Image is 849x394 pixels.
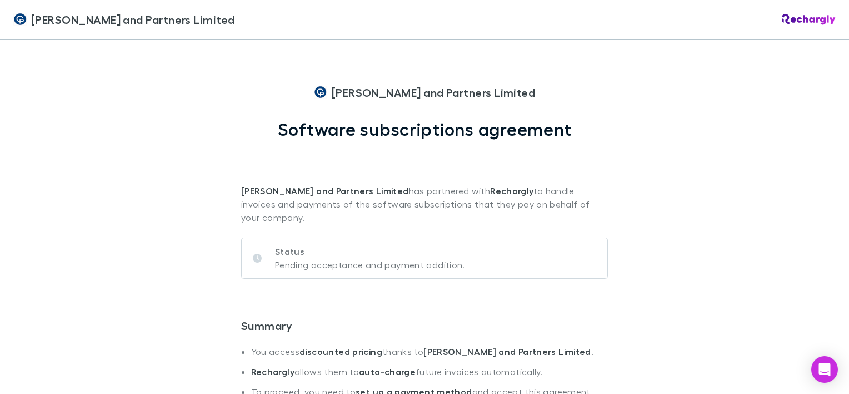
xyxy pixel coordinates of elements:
span: [PERSON_NAME] and Partners Limited [31,11,235,28]
img: Rechargly Logo [782,14,836,25]
span: [PERSON_NAME] and Partners Limited [332,84,536,101]
strong: [PERSON_NAME] and Partners Limited [423,346,591,357]
p: Status [275,245,465,258]
img: Coates and Partners Limited's Logo [13,13,27,26]
strong: Rechargly [490,185,533,196]
img: Coates and Partners Limited's Logo [314,86,327,99]
div: Open Intercom Messenger [811,356,838,383]
h1: Software subscriptions agreement [278,119,572,140]
p: Pending acceptance and payment addition. [275,258,465,272]
strong: auto-charge [359,366,416,377]
strong: discounted pricing [299,346,382,357]
li: allows them to future invoices automatically. [251,366,608,386]
p: has partnered with to handle invoices and payments of the software subscriptions that they pay on... [241,140,608,224]
h3: Summary [241,319,608,337]
strong: [PERSON_NAME] and Partners Limited [241,185,409,196]
strong: Rechargly [251,366,294,377]
li: You access thanks to . [251,346,608,366]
